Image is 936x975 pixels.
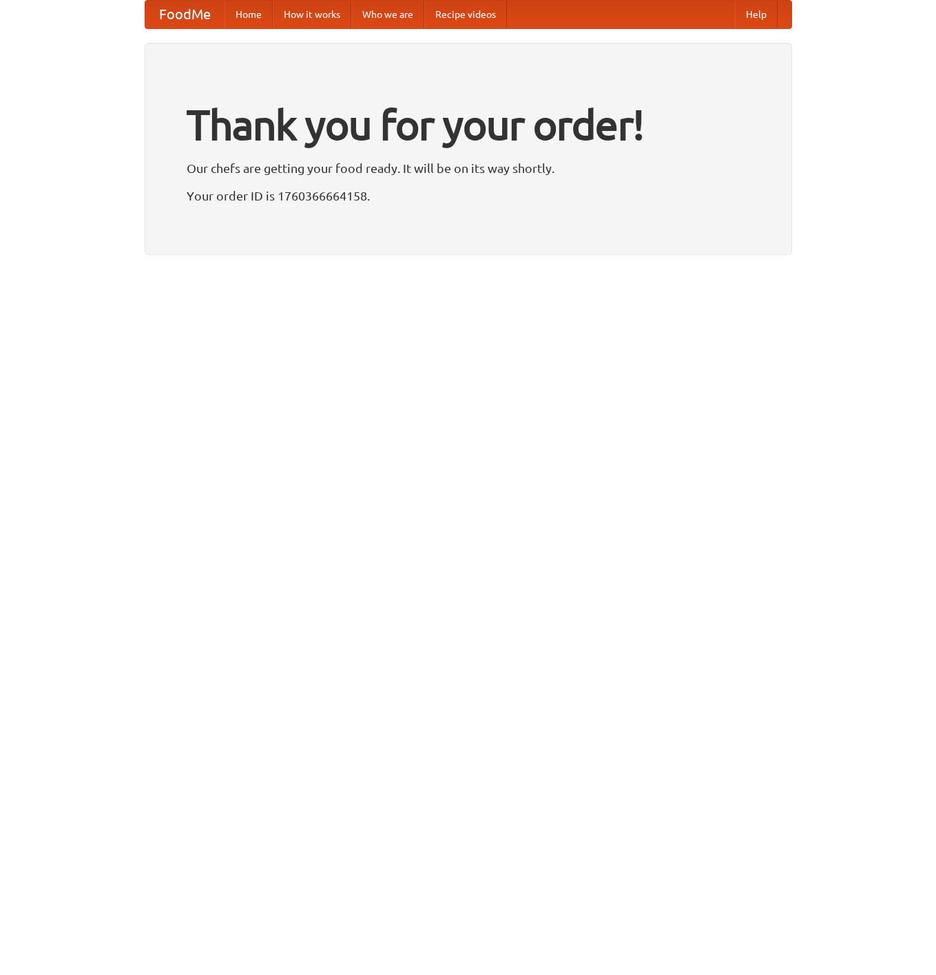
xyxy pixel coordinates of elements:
a: FoodMe [145,1,225,28]
p: Your order ID is 1760366664158. [187,185,750,206]
a: Who we are [351,1,424,28]
a: Home [225,1,273,28]
a: How it works [273,1,351,28]
h1: Thank you for your order! [187,92,750,158]
p: Our chefs are getting your food ready. It will be on its way shortly. [187,158,750,178]
a: Recipe videos [424,1,507,28]
a: Help [735,1,778,28]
